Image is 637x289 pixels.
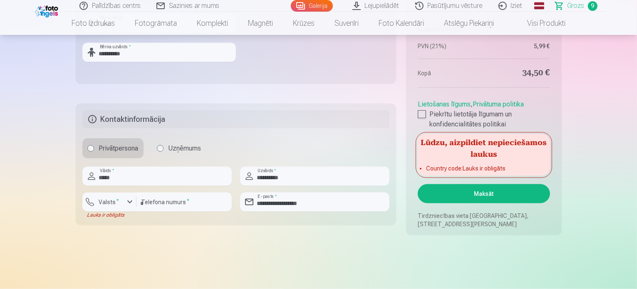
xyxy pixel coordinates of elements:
[82,212,136,218] div: Lauks ir obligāts
[418,134,550,161] h5: Lūdzu, aizpildiet nepieciešamos laukus
[82,110,390,128] h5: Kontaktinformācija
[283,12,325,35] a: Krūzes
[418,100,471,108] a: Lietošanas līgums
[35,3,60,17] img: /fa1
[488,67,550,79] dd: 34,50 €
[426,164,541,173] li: Country code : Lauks ir obligāts
[418,184,550,203] button: Maksāt
[434,12,504,35] a: Atslēgu piekariņi
[82,138,144,158] label: Privātpersona
[504,12,575,35] a: Visi produkti
[369,12,434,35] a: Foto kalendāri
[238,12,283,35] a: Magnēti
[418,212,550,228] p: Tirdzniecības vieta [GEOGRAPHIC_DATA], [STREET_ADDRESS][PERSON_NAME]
[418,67,480,79] dt: Kopā
[418,109,550,129] label: Piekrītu lietotāja līgumam un konfidencialitātes politikai
[152,138,206,158] label: Uzņēmums
[418,96,550,129] div: ,
[125,12,187,35] a: Fotogrāmata
[325,12,369,35] a: Suvenīri
[96,198,123,206] label: Valsts
[87,145,94,152] input: Privātpersona
[82,193,136,212] button: Valsts*
[62,12,125,35] a: Foto izdrukas
[568,1,585,11] span: Grozs
[187,12,238,35] a: Komplekti
[588,1,597,11] span: 9
[488,42,550,50] dd: 5,99 €
[473,100,524,108] a: Privātuma politika
[157,145,164,152] input: Uzņēmums
[418,42,480,50] dt: PVN (21%)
